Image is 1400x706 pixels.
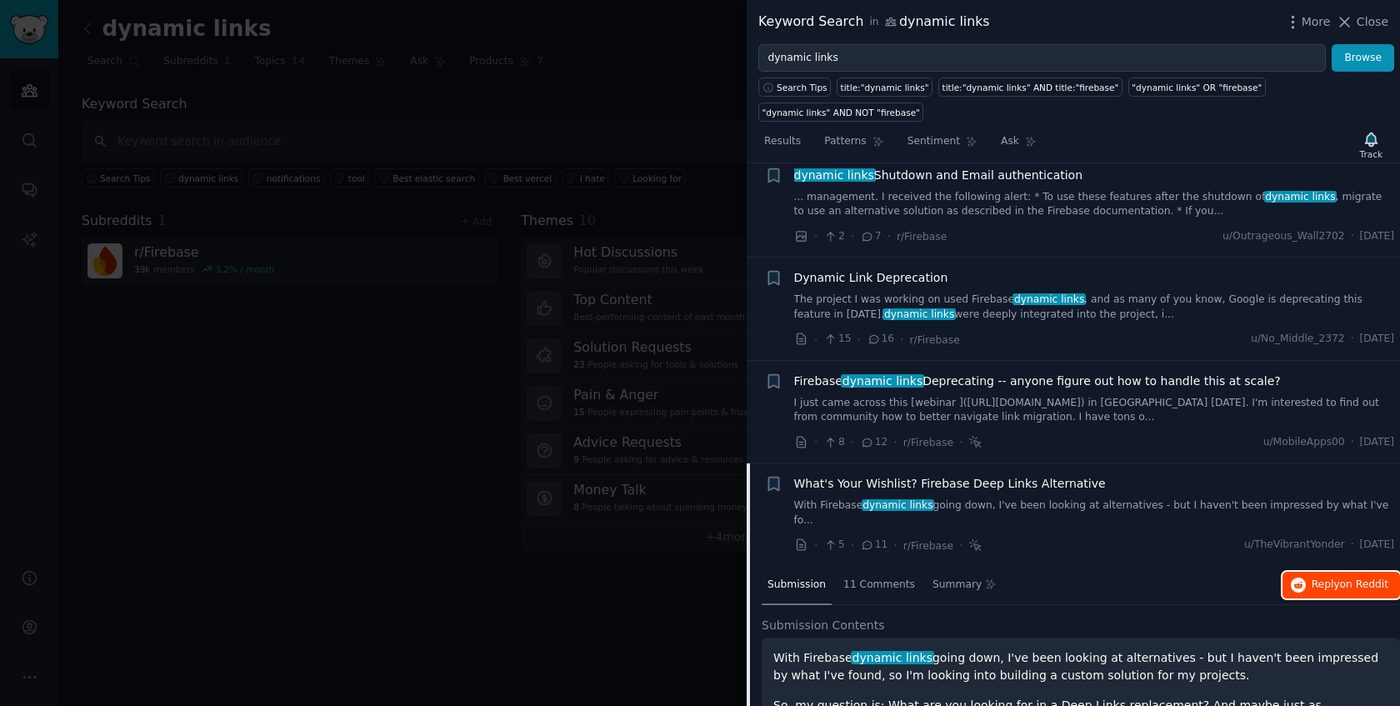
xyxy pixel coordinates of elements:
a: Ask [995,128,1042,163]
span: · [851,433,854,451]
span: · [959,537,962,554]
span: · [893,537,897,554]
a: dynamic linksShutdown and Email authentication [794,167,1083,184]
span: dynamic links [851,651,934,664]
span: Reply [1312,578,1388,593]
span: 11 Comments [843,578,915,593]
a: Patterns [818,128,889,163]
a: title:"dynamic links" AND title:"firebase" [938,78,1122,97]
span: r/Firebase [897,231,947,243]
span: · [857,331,861,348]
a: I just came across this [webinar ]([URL][DOMAIN_NAME]) in [GEOGRAPHIC_DATA] [DATE]. I'm intereste... [794,396,1395,425]
span: u/MobileApps00 [1263,435,1345,450]
span: u/No_Middle_2372 [1251,332,1344,347]
a: Dynamic Link Deprecation [794,269,948,287]
a: With Firebasedynamic linksgoing down, I've been looking at alternatives - but I haven't been impr... [794,498,1395,528]
span: · [814,228,817,245]
button: Track [1354,128,1388,163]
input: Try a keyword related to your business [758,44,1326,73]
span: [DATE] [1360,538,1394,553]
span: dynamic links [841,374,924,388]
span: Submission Contents [762,617,885,634]
span: dynamic links [862,499,935,511]
span: · [1351,332,1354,347]
a: ... management. I received the following alert: * To use these features after the shutdown ofdyna... [794,190,1395,219]
span: 5 [823,538,844,553]
span: [DATE] [1360,332,1394,347]
p: With Firebase going down, I've been looking at alternatives - but I haven't been impressed by wha... [773,649,1388,684]
span: 15 [823,332,851,347]
div: "dynamic links" OR "firebase" [1132,82,1262,93]
span: in [869,15,878,30]
span: · [1351,229,1354,244]
span: 16 [867,332,894,347]
span: Patterns [824,134,866,149]
span: dynamic links [882,308,956,320]
span: Results [764,134,801,149]
button: Replyon Reddit [1282,572,1400,598]
span: Close [1357,13,1388,31]
span: Sentiment [907,134,960,149]
span: 8 [823,435,844,450]
span: dynamic links [1264,191,1337,203]
a: What's Your Wishlist? Firebase Deep Links Alternative [794,475,1106,493]
span: 7 [860,229,881,244]
button: Browse [1332,44,1394,73]
span: Submission [767,578,826,593]
span: · [814,433,817,451]
span: 12 [860,435,887,450]
span: dynamic links [792,168,876,182]
span: r/Firebase [903,540,953,552]
span: Summary [932,578,982,593]
span: Firebase Deprecating -- anyone figure out how to handle this at scale? [794,373,1281,390]
span: · [1351,435,1354,450]
span: u/TheVibrantYonder [1244,538,1345,553]
button: Search Tips [758,78,831,97]
span: More [1302,13,1331,31]
span: 2 [823,229,844,244]
span: r/Firebase [903,437,953,448]
a: "dynamic links" OR "firebase" [1128,78,1266,97]
span: · [900,331,903,348]
div: title:"dynamic links" AND title:"firebase" [942,82,1119,93]
span: dynamic links [1012,293,1086,305]
div: "dynamic links" AND NOT "firebase" [762,107,920,118]
button: More [1284,13,1331,31]
span: [DATE] [1360,229,1394,244]
span: · [1351,538,1354,553]
div: title:"dynamic links" [841,82,929,93]
span: · [814,537,817,554]
a: title:"dynamic links" [837,78,932,97]
a: Results [758,128,807,163]
span: · [814,331,817,348]
span: Shutdown and Email authentication [794,167,1083,184]
a: Sentiment [902,128,983,163]
span: [DATE] [1360,435,1394,450]
div: Track [1360,148,1382,160]
span: on Reddit [1340,578,1388,590]
span: · [851,537,854,554]
span: · [851,228,854,245]
span: 11 [860,538,887,553]
span: · [887,228,891,245]
a: Firebasedynamic linksDeprecating -- anyone figure out how to handle this at scale? [794,373,1281,390]
span: Ask [1001,134,1019,149]
button: Close [1336,13,1388,31]
div: Keyword Search dynamic links [758,12,989,33]
span: · [959,433,962,451]
span: r/Firebase [910,334,960,346]
span: u/Outrageous_Wall2702 [1222,229,1345,244]
span: Search Tips [777,82,827,93]
a: The project I was working on used Firebasedynamic links, and as many of you know, Google is depre... [794,293,1395,322]
a: "dynamic links" AND NOT "firebase" [758,103,923,122]
span: · [893,433,897,451]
